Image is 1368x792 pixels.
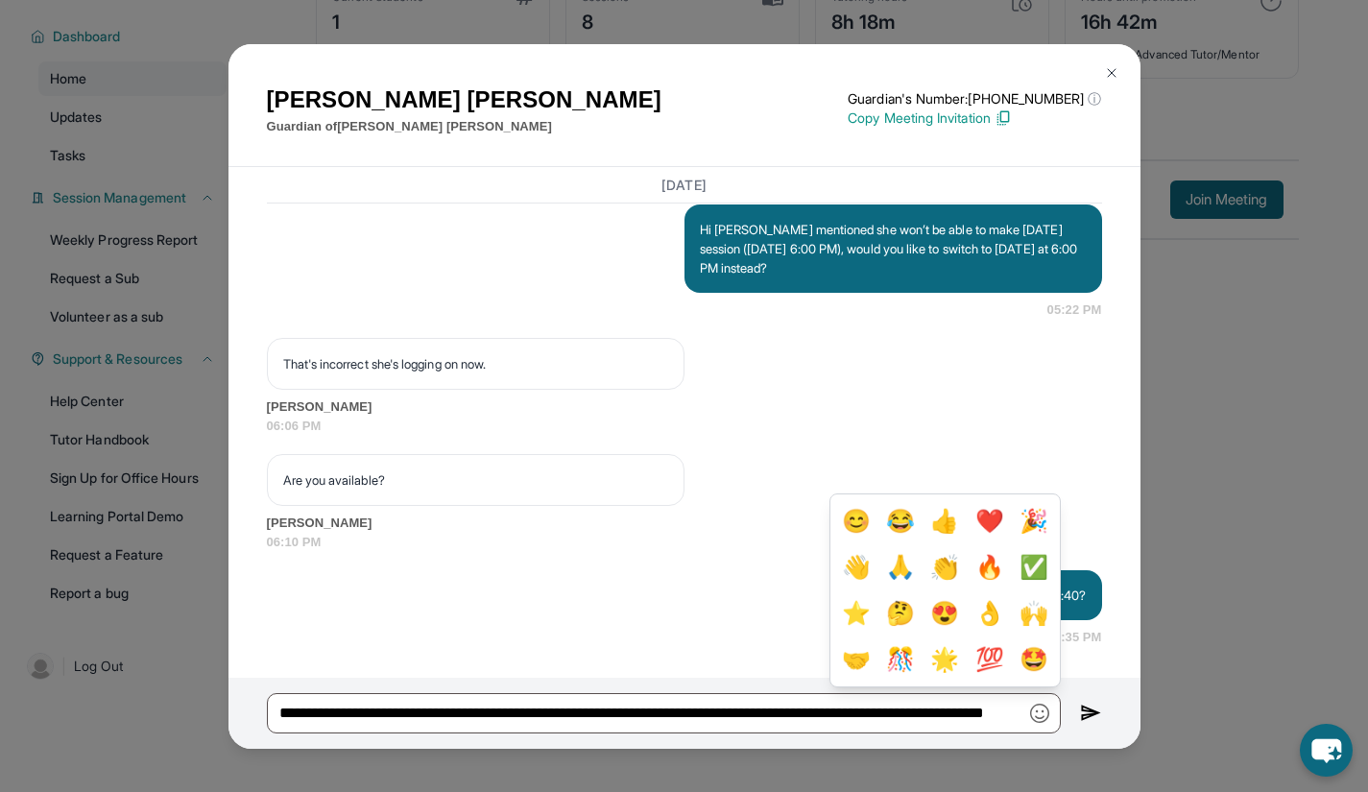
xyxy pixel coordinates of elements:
span: 05:22 PM [1047,300,1102,320]
h3: [DATE] [267,175,1102,194]
img: Send icon [1080,702,1102,725]
button: 🎊 [882,640,919,679]
span: 06:06 PM [267,417,1102,436]
button: 😂 [882,502,919,540]
button: 🙏 [882,548,919,587]
p: Hi [PERSON_NAME] mentioned she won’t be able to make [DATE] session ([DATE] 6:00 PM), would you l... [700,220,1087,277]
button: 🙌 [1016,594,1052,633]
button: 🤝 [838,640,875,679]
img: Emoji [1030,704,1049,723]
p: Are you available? [283,470,668,490]
button: 👏 [926,548,963,587]
button: 🤔 [882,594,919,633]
button: ❤️ [972,502,1008,540]
h1: [PERSON_NAME] [PERSON_NAME] [267,83,661,117]
img: Copy Icon [995,109,1012,127]
button: 🌟 [926,640,963,679]
span: 06:35 PM [1047,628,1102,647]
button: 👍 [926,502,963,540]
button: 🎉 [1016,502,1052,540]
span: [PERSON_NAME] [267,514,1102,533]
span: 06:10 PM [267,533,1102,552]
button: 😍 [926,594,963,633]
button: ⭐ [838,594,875,633]
button: ✅ [1016,548,1052,587]
span: [PERSON_NAME] [267,397,1102,417]
p: Copy Meeting Invitation [848,108,1101,128]
button: chat-button [1300,724,1353,777]
button: 🔥 [972,548,1008,587]
button: 🤩 [1016,640,1052,679]
span: ⓘ [1088,89,1101,108]
img: Close Icon [1104,65,1119,81]
button: 💯 [972,640,1008,679]
button: 😊 [838,502,875,540]
p: Guardian's Number: [PHONE_NUMBER] [848,89,1101,108]
button: 👋 [838,548,875,587]
p: Guardian of [PERSON_NAME] [PERSON_NAME] [267,117,661,136]
p: That's incorrect she's logging on now. [283,354,668,373]
button: 👌 [972,594,1008,633]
